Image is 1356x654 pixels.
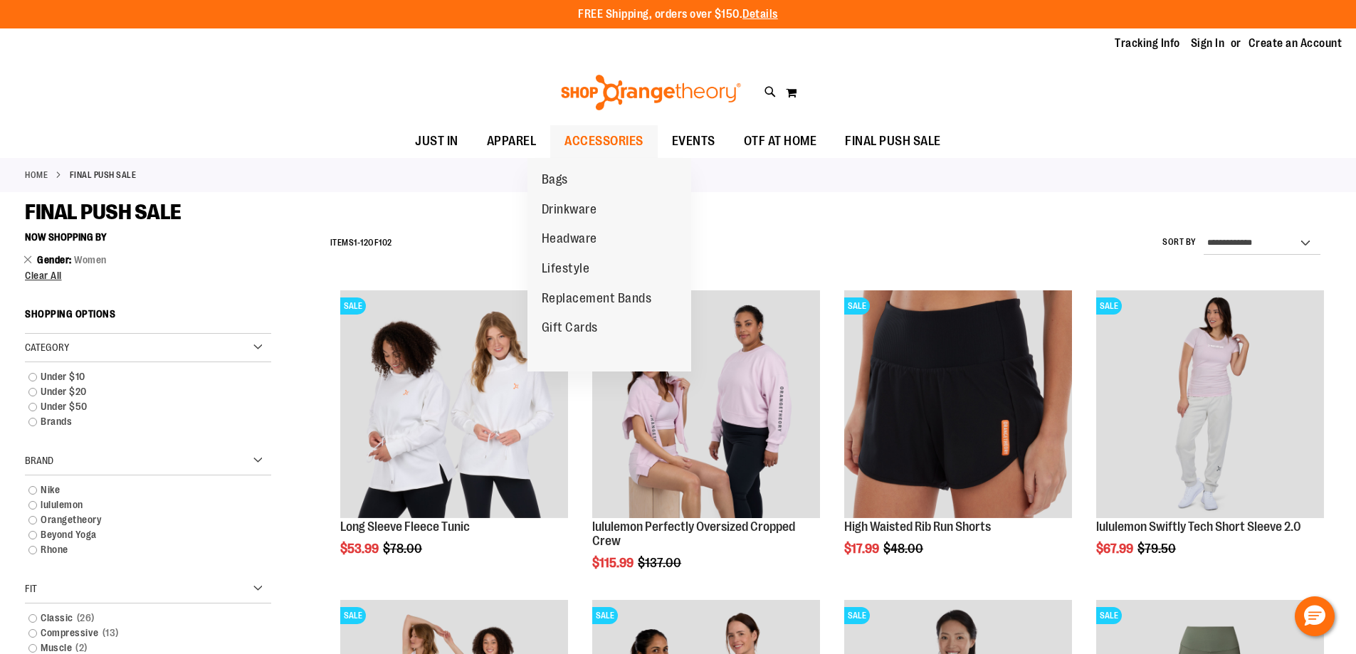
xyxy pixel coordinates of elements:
a: Under $50 [21,399,258,414]
a: Long Sleeve Fleece Tunic [340,519,470,534]
ul: ACCESSORIES [527,158,691,371]
p: FREE Shipping, orders over $150. [578,6,778,23]
a: lululemon Swiftly Tech Short Sleeve 2.0SALE [1096,290,1324,520]
span: 102 [379,238,392,248]
span: FINAL PUSH SALE [25,200,182,224]
a: Under $10 [21,369,258,384]
a: Bags [527,165,582,195]
span: $78.00 [383,542,424,556]
a: Sign In [1191,36,1225,51]
div: product [585,283,827,606]
span: 26 [73,611,98,626]
button: Now Shopping by [25,225,114,249]
span: $48.00 [883,542,925,556]
span: SALE [340,297,366,315]
img: High Waisted Rib Run Shorts [844,290,1072,518]
strong: Shopping Options [25,302,271,334]
a: lululemon Perfectly Oversized Cropped CrewSALE [592,290,820,520]
span: Women [74,254,107,265]
img: lululemon Perfectly Oversized Cropped Crew [592,290,820,518]
a: Nike [21,482,258,497]
span: $137.00 [638,556,683,570]
a: Beyond Yoga [21,527,258,542]
a: Details [742,8,778,21]
span: SALE [592,607,618,624]
span: FINAL PUSH SALE [845,125,941,157]
a: Product image for Fleece Long SleeveSALE [340,290,568,520]
img: lululemon Swiftly Tech Short Sleeve 2.0 [1096,290,1324,518]
span: Category [25,342,69,353]
span: SALE [844,297,870,315]
h2: Items - of [330,232,392,254]
span: Lifestyle [542,261,590,279]
a: APPAREL [473,125,551,158]
div: product [837,283,1079,592]
span: APPAREL [487,125,537,157]
a: EVENTS [658,125,730,158]
span: $17.99 [844,542,881,556]
span: JUST IN [415,125,458,157]
a: Replacement Bands [527,284,666,314]
span: SALE [1096,297,1122,315]
a: Rhone [21,542,258,557]
a: Clear All [25,270,271,280]
a: JUST IN [401,125,473,158]
span: SALE [844,607,870,624]
a: Orangetheory [21,512,258,527]
span: Gender [37,254,74,265]
span: SALE [1096,607,1122,624]
a: lululemon [21,497,258,512]
a: FINAL PUSH SALE [831,125,955,157]
span: Headware [542,231,597,249]
a: Tracking Info [1115,36,1180,51]
span: Fit [25,583,37,594]
span: $67.99 [1096,542,1135,556]
span: Replacement Bands [542,291,652,309]
span: EVENTS [672,125,715,157]
a: Home [25,169,48,181]
a: Headware [527,224,611,254]
a: High Waisted Rib Run ShortsSALE [844,290,1072,520]
span: Bags [542,172,568,190]
img: Shop Orangetheory [559,75,743,110]
label: Sort By [1162,236,1197,248]
a: Brands [21,414,258,429]
span: ACCESSORIES [564,125,643,157]
div: product [333,283,575,592]
strong: FINAL PUSH SALE [70,169,137,181]
span: $115.99 [592,556,636,570]
a: Under $20 [21,384,258,399]
span: OTF AT HOME [744,125,817,157]
img: Product image for Fleece Long Sleeve [340,290,568,518]
a: ACCESSORIES [550,125,658,158]
a: OTF AT HOME [730,125,831,158]
span: Clear All [25,270,62,281]
a: High Waisted Rib Run Shorts [844,519,991,534]
a: Drinkware [527,195,611,225]
a: Create an Account [1249,36,1342,51]
span: 13 [99,626,122,640]
span: Brand [25,455,53,466]
span: Gift Cards [542,320,598,338]
a: lululemon Swiftly Tech Short Sleeve 2.0 [1096,519,1301,534]
span: $53.99 [340,542,381,556]
span: $79.50 [1137,542,1178,556]
a: Compressive13 [21,626,258,640]
a: Gift Cards [527,313,612,343]
span: SALE [340,607,366,624]
button: Hello, have a question? Let’s chat. [1295,596,1335,636]
div: product [1089,283,1331,592]
a: Lifestyle [527,254,604,284]
a: Classic26 [21,611,258,626]
a: lululemon Perfectly Oversized Cropped Crew [592,519,795,548]
span: 12 [360,238,368,248]
span: Drinkware [542,202,597,220]
span: 1 [354,238,357,248]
